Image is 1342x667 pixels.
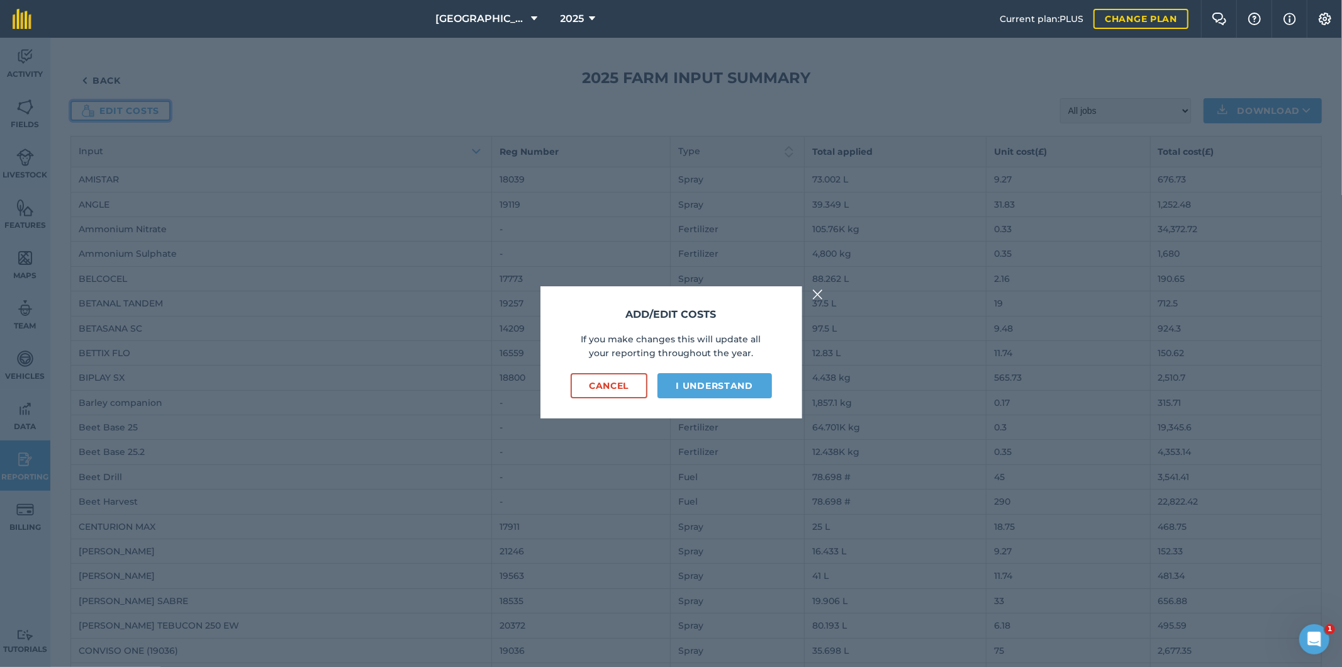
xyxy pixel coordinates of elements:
img: Two speech bubbles overlapping with the left bubble in the forefront [1212,13,1227,25]
span: 1 [1325,624,1335,634]
img: fieldmargin Logo [13,9,31,29]
button: I understand [657,373,772,398]
a: Change plan [1093,9,1188,29]
img: svg+xml;base64,PHN2ZyB4bWxucz0iaHR0cDovL3d3dy53My5vcmcvMjAwMC9zdmciIHdpZHRoPSIxNyIgaGVpZ2h0PSIxNy... [1283,11,1296,26]
button: Cancel [571,373,647,398]
span: 2025 [561,11,584,26]
p: If you make changes this will update all your reporting throughout the year. [571,332,772,361]
img: svg+xml;base64,PHN2ZyB4bWxucz0iaHR0cDovL3d3dy53My5vcmcvMjAwMC9zdmciIHdpZHRoPSIyMiIgaGVpZ2h0PSIzMC... [812,287,824,302]
span: [GEOGRAPHIC_DATA] [436,11,527,26]
img: A question mark icon [1247,13,1262,25]
iframe: Intercom live chat [1299,624,1329,654]
h3: Add/edit costs [571,306,772,323]
span: Current plan : PLUS [1000,12,1083,26]
img: A cog icon [1317,13,1333,25]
